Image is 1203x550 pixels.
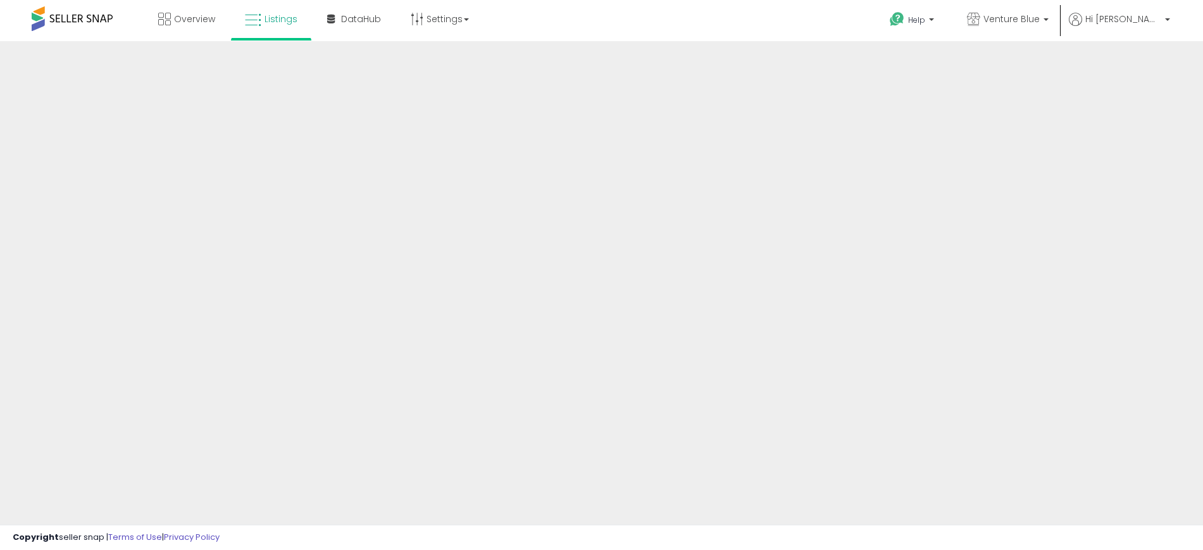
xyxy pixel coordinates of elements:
a: Privacy Policy [164,531,220,543]
span: DataHub [341,13,381,25]
div: seller snap | | [13,532,220,544]
span: Hi [PERSON_NAME] [1085,13,1161,25]
a: Help [880,2,947,41]
strong: Copyright [13,531,59,543]
span: Overview [174,13,215,25]
span: Help [908,15,925,25]
span: Listings [265,13,297,25]
a: Terms of Use [108,531,162,543]
span: Venture Blue [983,13,1040,25]
i: Get Help [889,11,905,27]
a: Hi [PERSON_NAME] [1069,13,1170,41]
